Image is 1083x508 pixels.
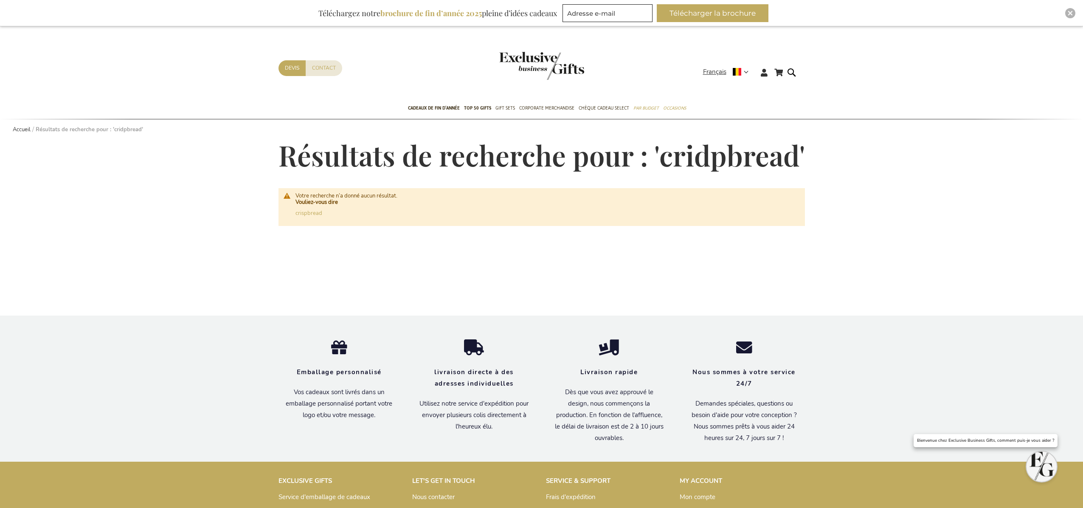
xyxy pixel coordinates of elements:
[563,4,655,25] form: marketing offers and promotions
[306,60,342,76] a: Contact
[295,199,796,206] dt: Vouliez-vous dire
[692,368,796,388] strong: Nous sommes à votre service 24/7
[546,493,596,501] a: Frais d'expédition
[380,8,482,18] b: brochure de fin d’année 2025
[278,477,332,485] strong: EXCLUSIVE GIFTS
[579,104,629,113] span: Chèque Cadeau Select
[412,477,475,485] strong: LET'S GET IN TOUCH
[295,193,796,217] div: Votre recherche n’a donné aucun résultat.
[1068,11,1073,16] img: Close
[278,60,306,76] a: Devis
[680,493,715,501] a: Mon compte
[434,368,514,388] strong: livraison directe à des adresses individuelles
[278,137,805,173] span: Résultats de recherche pour : 'cridpbread'
[499,52,542,80] a: store logo
[657,4,768,22] button: Télécharger la brochure
[408,104,460,113] span: Cadeaux de fin d’année
[580,368,638,376] strong: Livraison rapide
[295,209,322,217] a: crispbread
[663,104,686,113] span: Occasions
[680,477,722,485] strong: MY ACCOUNT
[703,67,754,77] div: Français
[36,126,143,133] strong: Résultats de recherche pour : 'cridpbread'
[284,387,394,421] p: Vos cadeaux sont livrés dans un emballage personnalisé portant votre logo et/ou votre message.
[1065,8,1075,18] div: Close
[689,398,799,444] p: Demandes spéciales, questions ou besoin d'aide pour votre conception ? Nous sommes prêts à vous a...
[519,104,574,113] span: Corporate Merchandise
[563,4,653,22] input: Adresse e-mail
[554,387,664,444] p: Dès que vous avez approuvé le design, nous commençons la production. En fonction de l'affluence, ...
[495,104,515,113] span: Gift Sets
[13,126,31,133] a: Accueil
[419,398,529,432] p: Utilisez notre service d'expédition pour envoyer plusieurs colis directement à l'heureux élu.
[297,368,382,376] strong: Emballage personnalisé
[412,493,455,501] a: Nous contacter
[499,52,584,80] img: Exclusive Business gifts logo
[278,493,370,501] a: Service d'emballage de cadeaux
[703,67,726,77] span: Français
[315,4,561,22] div: Téléchargez notre pleine d’idées cadeaux
[464,104,491,113] span: TOP 50 Gifts
[633,104,659,113] span: Par budget
[546,477,610,485] strong: SERVICE & SUPPORT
